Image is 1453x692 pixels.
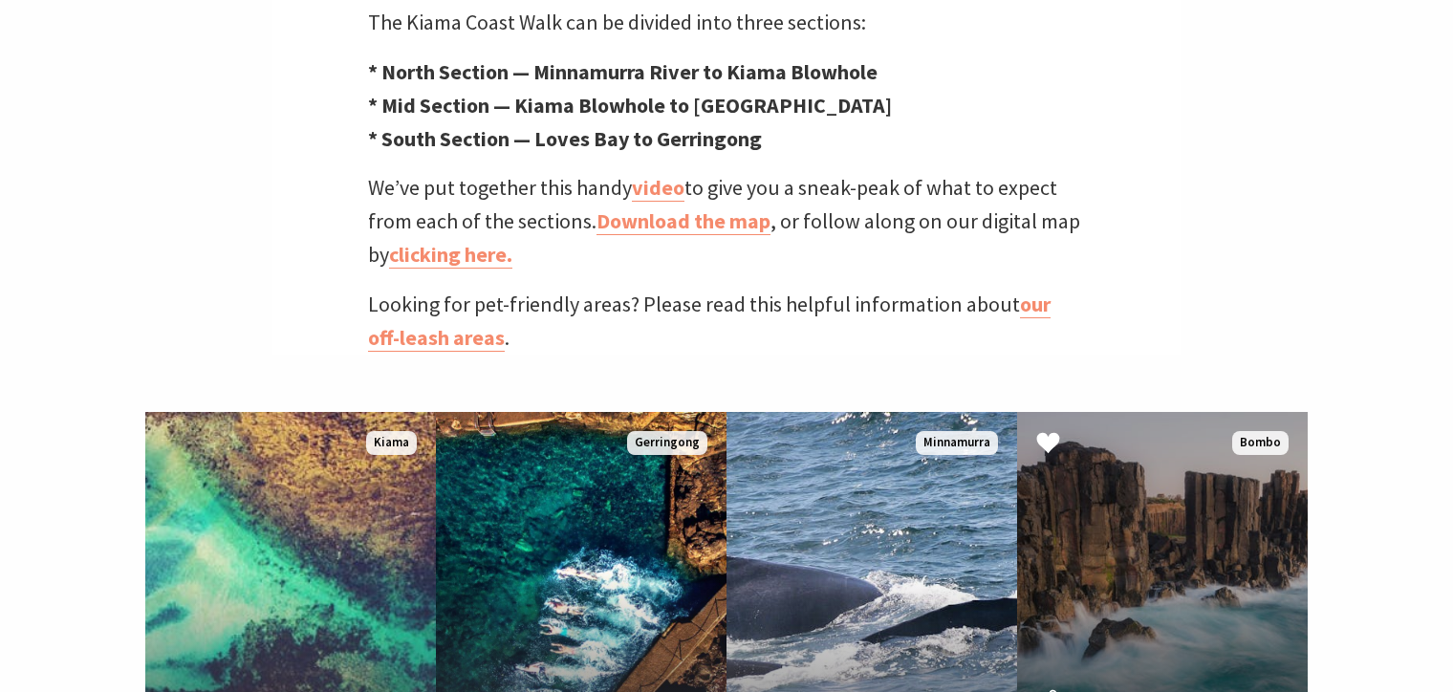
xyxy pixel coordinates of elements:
[389,241,512,269] a: clicking here.
[368,291,1051,352] a: our off-leash areas
[368,171,1085,272] p: We’ve put together this handy to give you a sneak-peak of what to expect from each of the section...
[1232,431,1289,455] span: Bombo
[1017,412,1079,477] button: Click to Favourite Bombo Headland
[596,207,770,235] a: Download the map
[366,431,417,455] span: Kiama
[368,92,892,119] strong: * Mid Section — Kiama Blowhole to [GEOGRAPHIC_DATA]
[916,431,998,455] span: Minnamurra
[627,431,707,455] span: Gerringong
[368,125,762,152] strong: * South Section — Loves Bay to Gerringong
[368,288,1085,355] p: Looking for pet-friendly areas? Please read this helpful information about .
[368,58,878,85] strong: * North Section — Minnamurra River to Kiama Blowhole
[368,6,1085,39] p: The Kiama Coast Walk can be divided into three sections:
[632,174,684,202] a: video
